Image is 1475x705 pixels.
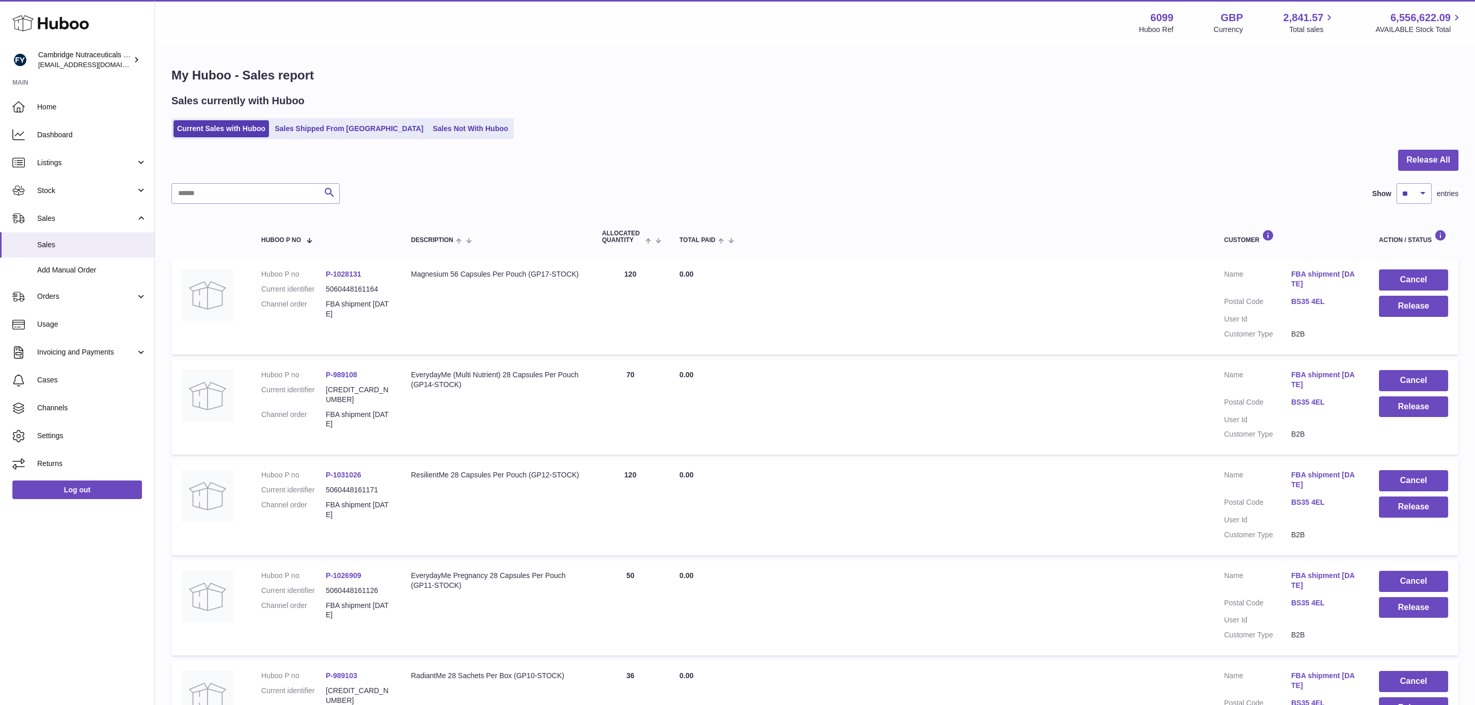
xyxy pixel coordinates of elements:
a: P-989108 [326,371,357,379]
dt: Postal Code [1224,297,1291,309]
span: Usage [37,319,147,329]
span: Invoicing and Payments [37,347,136,357]
span: Dashboard [37,130,147,140]
button: Cancel [1379,571,1448,592]
dd: B2B [1291,530,1358,540]
dt: Postal Code [1224,397,1291,410]
a: Current Sales with Huboo [173,120,269,137]
dt: Current identifier [261,586,326,596]
dd: B2B [1291,630,1358,640]
a: FBA shipment [DATE] [1291,571,1358,590]
span: 0.00 [679,571,693,580]
dt: Huboo P no [261,470,326,480]
dd: FBA shipment [DATE] [326,601,390,620]
span: Huboo P no [261,237,301,244]
button: Cancel [1379,370,1448,391]
button: Release [1379,597,1448,618]
dt: User Id [1224,314,1291,324]
span: 2,841.57 [1283,11,1324,25]
div: Cambridge Nutraceuticals Ltd [38,50,131,70]
div: RadiantMe 28 Sachets Per Box (GP10-STOCK) [411,671,581,681]
td: 70 [592,360,669,455]
div: Huboo Ref [1139,25,1173,35]
dt: Customer Type [1224,530,1291,540]
button: Release All [1398,150,1458,171]
button: Release [1379,496,1448,518]
img: no-photo.jpg [182,269,233,321]
span: 0.00 [679,371,693,379]
dd: FBA shipment [DATE] [326,299,390,319]
div: EverydayMe Pregnancy 28 Capsules Per Pouch (GP11-STOCK) [411,571,581,590]
span: Returns [37,459,147,469]
dt: Huboo P no [261,269,326,279]
dt: Channel order [261,500,326,520]
img: internalAdmin-6099@internal.huboo.com [12,52,28,68]
span: Sales [37,240,147,250]
span: Add Manual Order [37,265,147,275]
a: BS35 4EL [1291,498,1358,507]
dt: Current identifier [261,385,326,405]
span: AVAILABLE Stock Total [1375,25,1463,35]
dt: Customer Type [1224,630,1291,640]
div: Magnesium 56 Capsules Per Pouch (GP17-STOCK) [411,269,581,279]
td: 50 [592,560,669,655]
span: Settings [37,431,147,441]
dt: Huboo P no [261,370,326,380]
dd: [CREDIT_CARD_NUMBER] [326,385,390,405]
span: 0.00 [679,671,693,680]
dt: Channel order [261,410,326,429]
a: 2,841.57 Total sales [1283,11,1336,35]
div: ResilientMe 28 Capsules Per Pouch (GP12-STOCK) [411,470,581,480]
dt: Current identifier [261,485,326,495]
a: P-1028131 [326,270,361,278]
a: FBA shipment [DATE] [1291,671,1358,691]
td: 120 [592,259,669,354]
span: Orders [37,292,136,301]
dt: Customer Type [1224,329,1291,339]
dt: Huboo P no [261,671,326,681]
span: 6,556,622.09 [1390,11,1451,25]
span: [EMAIL_ADDRESS][DOMAIN_NAME] [38,60,152,69]
img: no-photo.jpg [182,470,233,522]
dt: User Id [1224,615,1291,625]
dd: 5060448161171 [326,485,390,495]
span: Channels [37,403,147,413]
a: 6,556,622.09 AVAILABLE Stock Total [1375,11,1463,35]
dt: Name [1224,370,1291,392]
img: no-photo.jpg [182,571,233,622]
dt: Name [1224,571,1291,593]
a: BS35 4EL [1291,598,1358,608]
a: Sales Not With Huboo [429,120,512,137]
dd: 5060448161164 [326,284,390,294]
a: P-989103 [326,671,357,680]
dt: Channel order [261,601,326,620]
dt: Name [1224,671,1291,693]
span: Cases [37,375,147,385]
dt: Postal Code [1224,598,1291,611]
button: Cancel [1379,470,1448,491]
a: Log out [12,480,142,499]
button: Cancel [1379,269,1448,291]
div: Action / Status [1379,230,1448,244]
button: Release [1379,396,1448,418]
a: FBA shipment [DATE] [1291,470,1358,490]
span: Total sales [1289,25,1335,35]
span: Total paid [679,237,716,244]
dd: FBA shipment [DATE] [326,410,390,429]
dt: Current identifier [261,284,326,294]
label: Show [1372,189,1391,199]
dt: Name [1224,470,1291,492]
dt: User Id [1224,515,1291,525]
dt: User Id [1224,415,1291,425]
div: Customer [1224,230,1358,244]
dd: B2B [1291,429,1358,439]
span: 0.00 [679,471,693,479]
h1: My Huboo - Sales report [171,67,1458,84]
span: Listings [37,158,136,168]
span: Description [411,237,453,244]
a: BS35 4EL [1291,397,1358,407]
button: Release [1379,296,1448,317]
strong: GBP [1220,11,1243,25]
a: FBA shipment [DATE] [1291,269,1358,289]
div: Currency [1214,25,1243,35]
